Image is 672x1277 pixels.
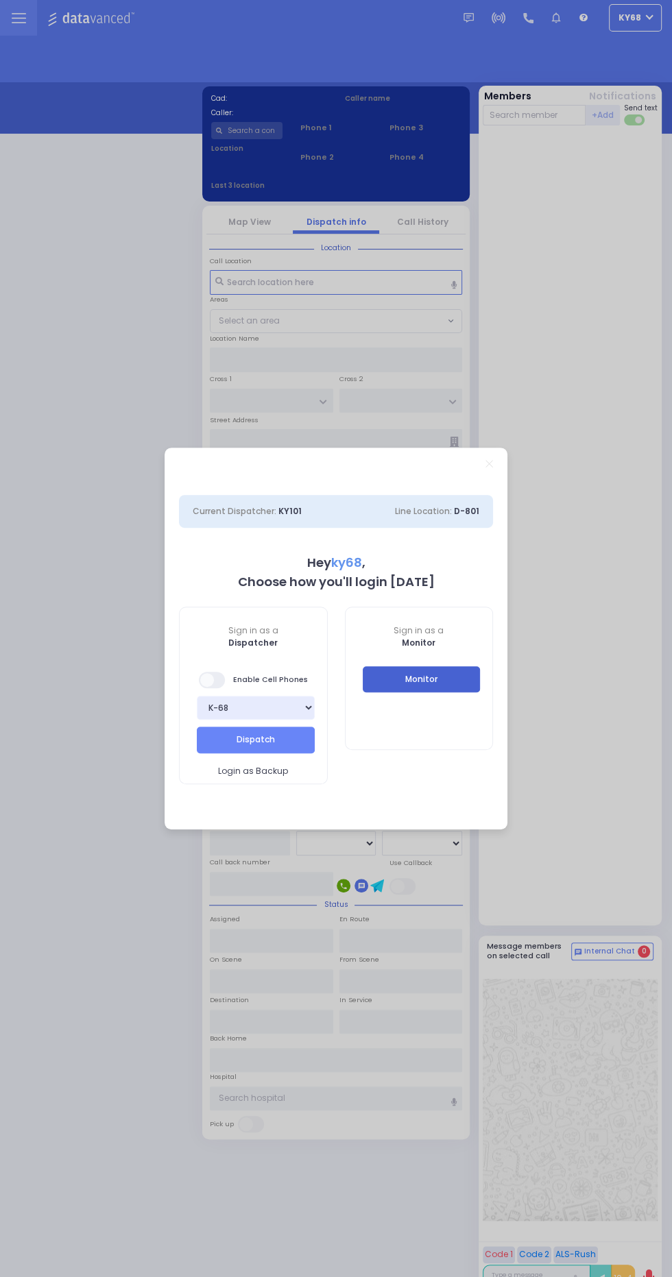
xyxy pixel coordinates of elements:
span: ky68 [331,554,362,571]
a: Close [485,460,493,467]
span: Enable Cell Phones [199,670,308,690]
span: Login as Backup [218,765,288,777]
span: Line Location: [395,505,452,517]
span: Current Dispatcher: [193,505,276,517]
span: Sign in as a [180,624,327,637]
span: D-801 [454,505,479,517]
span: KY101 [278,505,302,517]
span: Sign in as a [346,624,493,637]
button: Monitor [363,666,481,692]
button: Dispatch [197,727,315,753]
b: Monitor [402,637,435,648]
b: Dispatcher [228,637,278,648]
b: Choose how you'll login [DATE] [238,573,435,590]
b: Hey , [307,554,365,571]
